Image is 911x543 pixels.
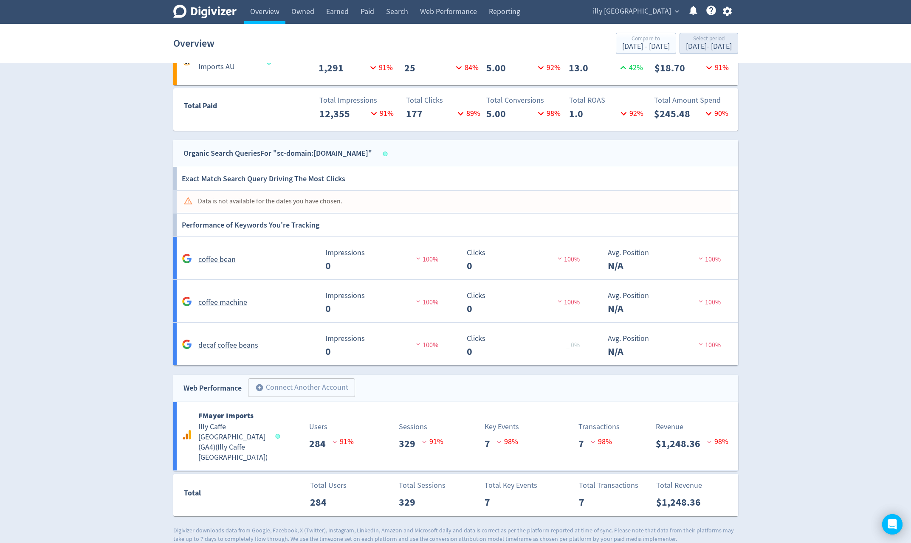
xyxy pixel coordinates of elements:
[697,298,705,304] img: negative-performance.svg
[453,62,479,73] p: 84 %
[406,95,483,106] p: Total Clicks
[486,106,535,121] p: 5.00
[404,60,453,76] p: 25
[590,5,681,18] button: illy [GEOGRAPHIC_DATA]
[422,436,443,447] p: 91 %
[198,340,258,351] h5: decaf coffee beans
[686,43,732,51] div: [DATE] - [DATE]
[414,255,423,262] img: negative-performance.svg
[656,421,683,433] p: Revenue
[455,108,480,119] p: 89 %
[414,298,438,307] span: 100%
[622,43,670,51] div: [DATE] - [DATE]
[569,106,618,121] p: 1.0
[686,36,732,43] div: Select period
[198,298,247,308] h5: coffee machine
[173,42,738,85] a: [PERSON_NAME] Imports AUImpressions1,29191%Clicks2584%Conversions5.0092%ROAS13.042%Amount Spend$1...
[198,255,236,265] h5: coffee bean
[656,436,707,451] p: $1,248.36
[556,298,580,307] span: 100%
[414,341,438,349] span: 100%
[399,480,446,491] p: Total Sessions
[680,33,738,54] button: Select period[DATE]- [DATE]
[707,436,728,447] p: 98 %
[383,152,390,156] span: Data last synced: 10 Oct 2025, 3:02am (AEDT)
[173,191,738,214] a: Data is not available for the dates you have chosen.
[182,214,319,236] h6: Performance of Keywords You're Tracking
[618,62,643,73] p: 42 %
[255,383,264,392] span: add_circle
[697,341,721,349] span: 100%
[654,106,703,121] p: $245.48
[593,5,671,18] span: illy [GEOGRAPHIC_DATA]
[485,421,519,433] p: Key Events
[579,480,638,491] p: Total Transactions
[184,487,267,503] div: Total
[309,421,327,433] p: Users
[182,167,345,190] h6: Exact Match Search Query Driving The Most Clicks
[578,436,591,451] p: 7
[656,495,708,510] p: $1,248.36
[697,341,705,347] img: negative-performance.svg
[656,480,702,491] p: Total Revenue
[321,249,448,271] svg: Impressions 0
[414,298,423,304] img: negative-performance.svg
[703,62,729,73] p: 91 %
[578,421,620,433] p: Transactions
[566,341,580,349] span: _ 0%
[486,60,535,76] p: 5.00
[399,495,422,510] p: 329
[654,95,731,106] p: Total Amount Spend
[591,436,612,447] p: 98 %
[616,33,676,54] button: Compare to[DATE] - [DATE]
[697,255,721,264] span: 100%
[183,382,242,394] div: Web Performance
[198,422,268,463] h5: Illy Caffe [GEOGRAPHIC_DATA] (GA4) ( Illy Caffe [GEOGRAPHIC_DATA] )
[604,335,731,357] svg: Avg. Position N/A
[654,60,703,76] p: $18.70
[569,60,618,76] p: 13.0
[604,292,731,314] svg: Avg. Position N/A
[310,495,333,510] p: 284
[174,100,268,116] div: Total Paid
[173,323,738,366] a: decaf coffee beans Impressions 0 Impressions 0 100% Clicks 0 Clicks 0 _ 0% Avg. Position N/A Avg....
[697,255,705,262] img: negative-performance.svg
[310,480,347,491] p: Total Users
[703,108,728,119] p: 90 %
[414,255,438,264] span: 100%
[399,436,422,451] p: 329
[556,255,564,262] img: negative-performance.svg
[414,341,423,347] img: negative-performance.svg
[882,514,903,535] div: Open Intercom Messenger
[309,436,333,451] p: 284
[319,95,396,106] p: Total Impressions
[275,434,282,439] span: Data last synced: 10 Oct 2025, 7:02am (AEDT)
[406,106,455,121] p: 177
[321,335,448,357] svg: Impressions 0
[463,249,590,271] svg: Clicks 0
[485,495,497,510] p: 7
[579,495,591,510] p: 7
[198,411,254,421] b: FMayer Imports
[173,280,738,323] a: coffee machine Impressions 0 Impressions 0 100% Clicks 0 Clicks 0 100% Avg. Position N/A Avg. Pos...
[198,193,342,210] div: Data is not available for the dates you have chosen.
[604,249,731,271] svg: Avg. Position N/A
[673,8,681,15] span: expand_more
[485,480,537,491] p: Total Key Events
[319,60,367,76] p: 1,291
[485,436,497,451] p: 7
[569,95,646,106] p: Total ROAS
[321,292,448,314] svg: Impressions 0
[173,237,738,280] a: coffee bean Impressions 0 Impressions 0 100% Clicks 0 Clicks 0 100% Avg. Position N/A Avg. Positi...
[697,298,721,307] span: 100%
[319,106,368,121] p: 12,355
[173,402,738,470] a: FMayer ImportsIlly Caffe [GEOGRAPHIC_DATA] (GA4)(Illy Caffe [GEOGRAPHIC_DATA])Users284 91%Session...
[618,108,643,119] p: 92 %
[399,421,427,433] p: Sessions
[535,62,561,73] p: 92 %
[556,298,564,304] img: negative-performance.svg
[242,380,355,397] a: Connect Another Account
[173,30,214,57] h1: Overview
[248,378,355,397] button: Connect Another Account
[333,436,354,447] p: 91 %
